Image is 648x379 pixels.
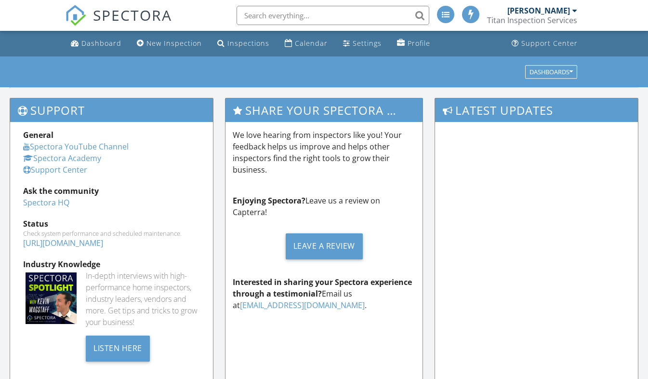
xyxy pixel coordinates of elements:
a: Leave a Review [233,226,415,267]
p: Email us at . [233,276,415,311]
h3: Latest Updates [435,98,638,122]
div: Dashboard [81,39,121,48]
div: Ask the community [23,185,200,197]
span: SPECTORA [93,5,172,25]
a: [URL][DOMAIN_NAME] [23,238,103,248]
strong: General [23,130,53,140]
a: Inspections [213,35,273,53]
div: Profile [408,39,430,48]
div: Leave a Review [286,233,363,259]
a: New Inspection [133,35,206,53]
div: Industry Knowledge [23,258,200,270]
a: Support Center [23,164,87,175]
div: Dashboards [529,68,573,75]
a: [EMAIL_ADDRESS][DOMAIN_NAME] [240,300,365,311]
div: Settings [353,39,382,48]
img: The Best Home Inspection Software - Spectora [65,5,86,26]
a: Spectora YouTube Channel [23,141,129,152]
a: Spectora HQ [23,197,69,208]
a: SPECTORA [65,13,172,33]
h3: Share Your Spectora Experience [225,98,423,122]
strong: Interested in sharing your Spectora experience through a testimonial? [233,277,412,299]
button: Dashboards [525,65,577,79]
div: Calendar [295,39,328,48]
a: Support Center [508,35,582,53]
p: Leave us a review on Capterra! [233,195,415,218]
div: Inspections [227,39,269,48]
p: We love hearing from inspectors like you! Your feedback helps us improve and helps other inspecto... [233,129,415,176]
img: Spectoraspolightmain [26,272,77,324]
div: Status [23,218,200,230]
div: In-depth interviews with high-performance home inspectors, industry leaders, vendors and more. Ge... [86,270,200,328]
h3: Support [10,98,213,122]
a: Profile [393,35,434,53]
div: New Inspection [146,39,202,48]
div: Titan Inspection Services [487,15,577,25]
a: Dashboard [67,35,125,53]
div: Listen Here [86,336,150,362]
div: Check system performance and scheduled maintenance. [23,230,200,237]
a: Spectora Academy [23,153,101,163]
strong: Enjoying Spectora? [233,195,305,206]
div: [PERSON_NAME] [507,6,570,15]
a: Listen Here [86,342,150,353]
a: Settings [339,35,385,53]
a: Calendar [281,35,331,53]
div: Support Center [521,39,578,48]
input: Search everything... [237,6,429,25]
